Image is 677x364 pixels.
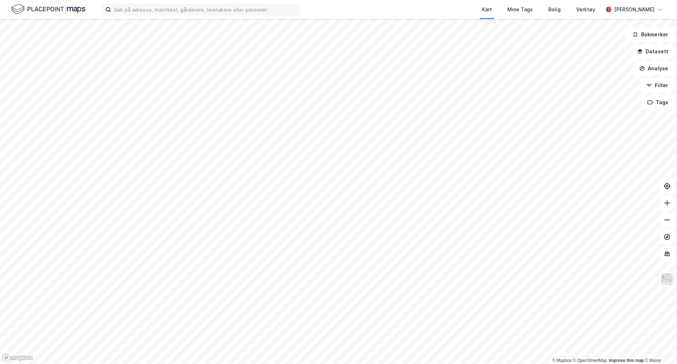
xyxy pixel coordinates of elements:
[2,354,33,362] a: Mapbox homepage
[507,5,533,14] div: Mine Tags
[627,28,674,42] button: Bokmerker
[660,273,674,286] img: Z
[482,5,492,14] div: Kart
[642,330,677,364] iframe: Chat Widget
[573,358,607,363] a: OpenStreetMap
[552,358,572,363] a: Mapbox
[609,358,644,363] a: Improve this map
[614,5,654,14] div: [PERSON_NAME]
[548,5,561,14] div: Bolig
[576,5,595,14] div: Verktøy
[641,95,674,109] button: Tags
[633,61,674,76] button: Analyse
[111,4,299,15] input: Søk på adresse, matrikkel, gårdeiere, leietakere eller personer
[640,78,674,93] button: Filter
[642,330,677,364] div: Kontrollprogram for chat
[631,44,674,59] button: Datasett
[11,3,85,16] img: logo.f888ab2527a4732fd821a326f86c7f29.svg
